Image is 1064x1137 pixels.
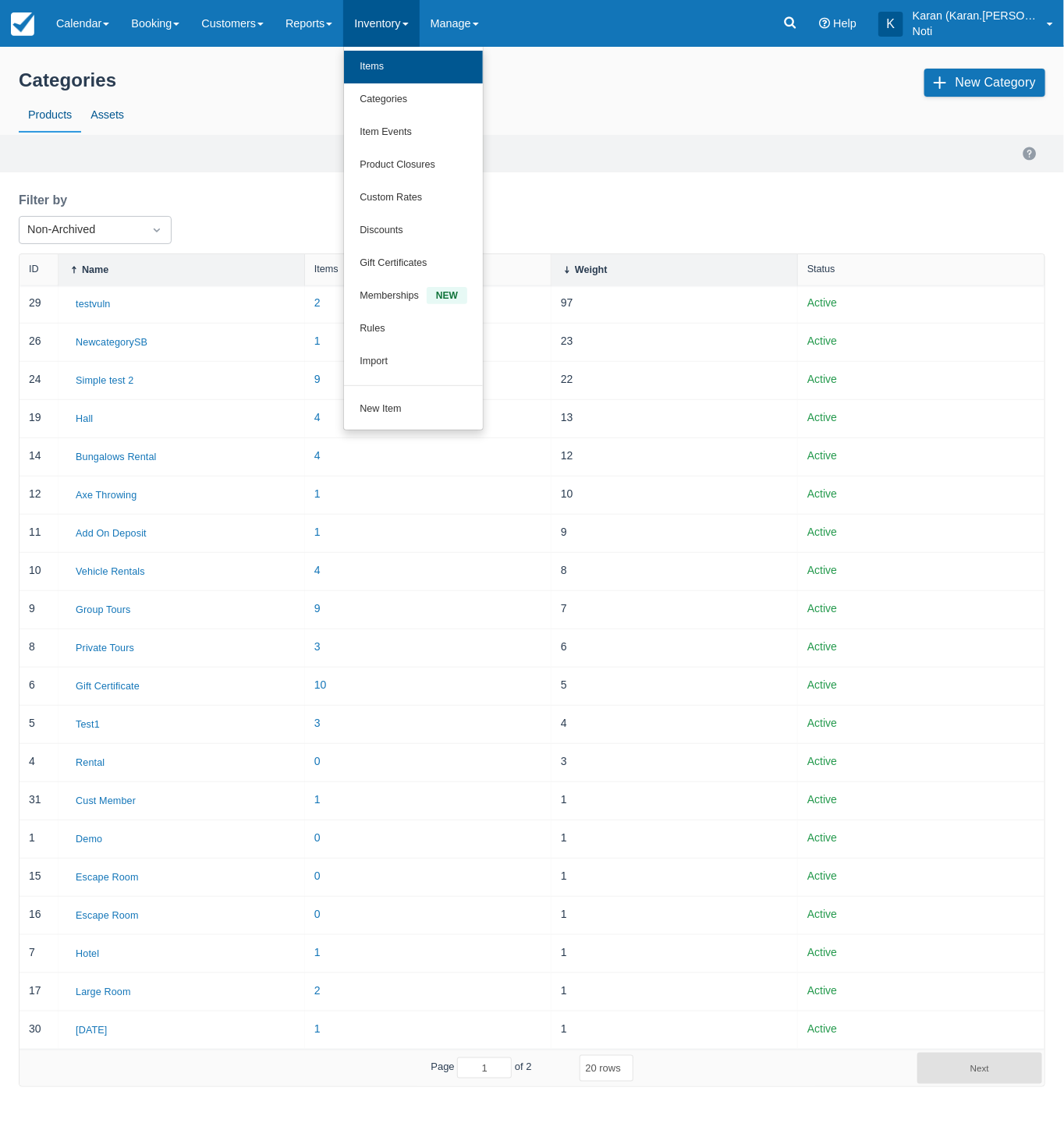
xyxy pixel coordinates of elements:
div: 9 [20,591,59,629]
a: 2 [314,984,321,997]
span: Active [807,411,837,423]
a: 0 [314,870,321,882]
div: 15 [20,859,59,896]
button: [DATE] [68,1021,115,1040]
a: 4 [314,564,321,576]
div: 1 [552,973,798,1011]
ul: Inventory [343,47,484,430]
div: 1 [552,782,798,820]
button: Group Tours [68,600,139,619]
a: 0 [314,908,321,920]
button: New Category [924,69,1045,97]
button: Large Room [68,983,139,1001]
a: 0 [314,831,321,844]
button: Demo [68,830,110,848]
span: Active [807,984,837,997]
div: 22 [552,362,798,399]
a: Item Events [344,116,483,149]
a: 3 [314,640,321,653]
div: Items [314,264,339,275]
a: 0 [314,755,321,767]
a: Categories [344,83,483,116]
a: 4 [314,411,321,423]
a: Rules [344,313,483,345]
button: Rental [68,753,112,772]
div: 9 [552,515,798,552]
div: 7 [552,591,798,629]
span: Dropdown icon [149,222,165,238]
button: Axe Throwing [68,486,144,505]
a: Gift Certificates [344,247,483,280]
div: 8 [20,629,59,667]
a: Import [344,345,483,378]
span: Active [807,487,837,500]
button: Bungalows Rental [68,448,165,466]
span: Active [807,296,837,309]
span: Active [807,831,837,844]
div: 24 [20,362,59,399]
span: Active [807,870,837,882]
div: 1 [552,820,798,858]
a: Custom Rates [344,182,483,214]
p: Karan (Karan.[PERSON_NAME]) [913,8,1037,23]
a: 10 [314,678,326,691]
a: 1 [314,335,321,347]
div: 8 [552,553,798,590]
span: Active [807,449,837,462]
button: Test1 [68,715,108,734]
div: ID [29,264,39,275]
span: Active [807,678,837,691]
button: Cust Member [68,792,144,810]
div: 4 [552,706,798,743]
div: 1 [552,935,798,972]
span: Active [807,602,837,615]
a: 9 [314,373,321,385]
span: Help [833,17,857,30]
div: 10 [20,553,59,590]
button: Escape Room [68,868,147,887]
a: Items [344,51,483,83]
span: Active [807,564,837,576]
a: Assets [81,97,133,133]
div: 6 [20,668,59,705]
a: Product Closures [344,149,483,182]
span: 2 [526,1061,531,1073]
div: 97 [552,285,798,323]
div: 1 [20,820,59,858]
button: Next [917,1053,1042,1084]
div: 19 [20,400,59,437]
div: 1 [552,859,798,896]
button: Hotel [68,944,107,963]
div: Name [82,264,108,275]
button: Escape Room [68,906,147,925]
div: 23 [552,324,798,361]
a: 1 [314,1022,321,1035]
div: 26 [20,324,59,361]
div: 3 [552,744,798,781]
button: Add On Deposit [68,524,154,543]
button: testvuln [68,295,119,313]
span: NEW [427,287,467,304]
div: 12 [20,476,59,514]
div: 16 [20,897,59,934]
button: Simple test 2 [68,371,142,390]
span: Active [807,755,837,767]
div: 1 [552,1011,798,1049]
span: Page of [431,1057,531,1079]
span: Active [807,526,837,538]
div: Categories [19,69,116,92]
div: K [878,12,903,37]
div: 7 [20,935,59,972]
span: Active [807,640,837,653]
span: Active [807,717,837,729]
img: checkfront-main-nav-mini-logo.png [11,12,34,36]
a: 1 [314,946,321,958]
a: 1 [314,526,321,538]
button: Vehicle Rentals [68,562,153,581]
span: Active [807,373,837,385]
button: NewcategorySB [68,333,155,352]
div: Status [807,264,835,275]
div: 5 [552,668,798,705]
span: Active [807,335,837,347]
i: Help [819,18,830,29]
